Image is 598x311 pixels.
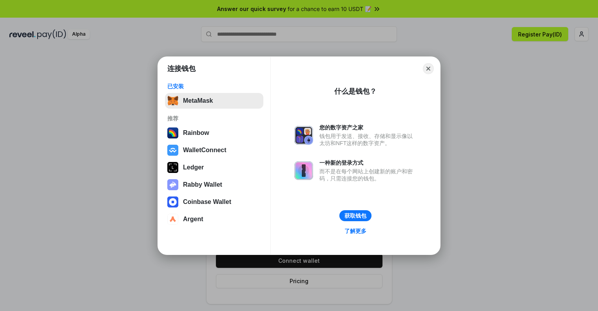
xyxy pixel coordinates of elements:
img: svg+xml,%3Csvg%20fill%3D%22none%22%20height%3D%2233%22%20viewBox%3D%220%200%2035%2033%22%20width%... [167,95,178,106]
img: svg+xml,%3Csvg%20xmlns%3D%22http%3A%2F%2Fwww.w3.org%2F2000%2Fsvg%22%20width%3D%2228%22%20height%3... [167,162,178,173]
div: Rainbow [183,129,209,136]
div: 一种新的登录方式 [319,159,417,166]
button: Argent [165,211,263,227]
img: svg+xml,%3Csvg%20width%3D%2228%22%20height%3D%2228%22%20viewBox%3D%220%200%2028%2028%22%20fill%3D... [167,196,178,207]
button: Coinbase Wallet [165,194,263,210]
button: Ledger [165,160,263,175]
div: 了解更多 [344,227,366,235]
button: Rainbow [165,125,263,141]
div: 您的数字资产之家 [319,124,417,131]
div: 获取钱包 [344,212,366,219]
div: Argent [183,216,203,223]
img: svg+xml,%3Csvg%20width%3D%22120%22%20height%3D%22120%22%20viewBox%3D%220%200%20120%20120%22%20fil... [167,127,178,138]
div: 而不是在每个网站上创建新的账户和密码，只需连接您的钱包。 [319,168,417,182]
img: svg+xml,%3Csvg%20xmlns%3D%22http%3A%2F%2Fwww.w3.org%2F2000%2Fsvg%22%20fill%3D%22none%22%20viewBox... [167,179,178,190]
img: svg+xml,%3Csvg%20xmlns%3D%22http%3A%2F%2Fwww.w3.org%2F2000%2Fsvg%22%20fill%3D%22none%22%20viewBox... [294,161,313,180]
div: 什么是钱包？ [334,87,377,96]
button: Close [423,63,434,74]
div: Coinbase Wallet [183,198,231,206]
div: 推荐 [167,115,261,122]
div: WalletConnect [183,147,227,154]
div: MetaMask [183,97,213,104]
div: 已安装 [167,83,261,90]
img: svg+xml,%3Csvg%20width%3D%2228%22%20height%3D%2228%22%20viewBox%3D%220%200%2028%2028%22%20fill%3D... [167,145,178,156]
img: svg+xml,%3Csvg%20xmlns%3D%22http%3A%2F%2Fwww.w3.org%2F2000%2Fsvg%22%20fill%3D%22none%22%20viewBox... [294,126,313,145]
button: WalletConnect [165,142,263,158]
button: 获取钱包 [339,210,371,221]
a: 了解更多 [340,226,371,236]
div: 钱包用于发送、接收、存储和显示像以太坊和NFT这样的数字资产。 [319,133,417,147]
button: MetaMask [165,93,263,109]
h1: 连接钱包 [167,64,196,73]
button: Rabby Wallet [165,177,263,193]
img: svg+xml,%3Csvg%20width%3D%2228%22%20height%3D%2228%22%20viewBox%3D%220%200%2028%2028%22%20fill%3D... [167,214,178,225]
div: Rabby Wallet [183,181,222,188]
div: Ledger [183,164,204,171]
